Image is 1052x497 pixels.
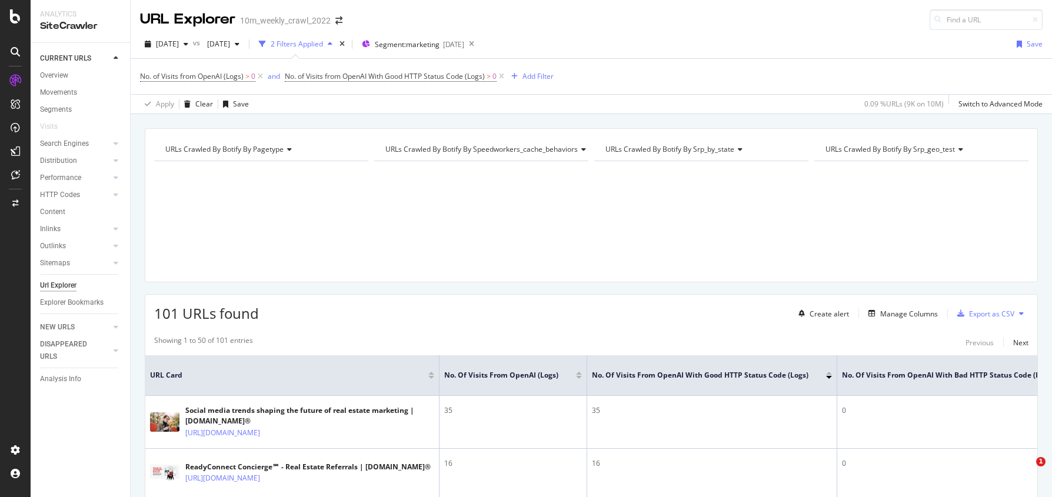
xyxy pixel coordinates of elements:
div: Analysis Info [40,373,81,385]
button: Clear [179,95,213,114]
div: ReadyConnect Concierge℠ - Real Estate Referrals | [DOMAIN_NAME]® [185,462,431,472]
a: Outlinks [40,240,110,252]
button: Manage Columns [864,306,938,321]
div: times [337,38,347,50]
div: [DATE] [443,39,464,49]
span: URLs Crawled By Botify By pagetype [165,144,284,154]
h4: URLs Crawled By Botify By srp_geo_test [823,140,1018,159]
h4: URLs Crawled By Botify By pagetype [163,140,358,159]
div: SiteCrawler [40,19,121,33]
div: Visits [40,121,58,133]
div: Segments [40,104,72,116]
div: Performance [40,172,81,184]
span: 2025 Sep. 15th [156,39,179,49]
span: > [245,71,249,81]
span: No. of Visits from OpenAI (Logs) [140,71,244,81]
div: Export as CSV [969,309,1014,319]
div: Movements [40,86,77,99]
img: main image [150,465,179,482]
div: Content [40,206,65,218]
div: URL Explorer [140,9,235,29]
span: URLs Crawled By Botify By srp_geo_test [825,144,955,154]
a: CURRENT URLS [40,52,110,65]
div: 10m_weekly_crawl_2022 [240,15,331,26]
div: Create alert [810,309,849,319]
h4: URLs Crawled By Botify By speedworkers_cache_behaviors [383,140,595,159]
div: HTTP Codes [40,189,80,201]
span: Segment: marketing [375,39,440,49]
span: No. of Visits from OpenAI (Logs) [444,370,558,381]
span: No. of Visits from OpenAI With Good HTTP Status Code (Logs) [592,370,808,381]
div: 35 [444,405,582,416]
span: 0 [492,68,497,85]
span: vs [193,38,202,48]
span: 101 URLs found [154,303,259,323]
h4: URLs Crawled By Botify By srp_by_state [603,140,798,159]
button: Add Filter [507,69,554,84]
div: CURRENT URLS [40,52,91,65]
div: Add Filter [522,71,554,81]
a: HTTP Codes [40,189,110,201]
div: Next [1013,338,1028,348]
a: Performance [40,172,110,184]
button: Apply [140,95,174,114]
div: Save [233,99,249,109]
a: Visits [40,121,69,133]
div: 35 [592,405,832,416]
a: Distribution [40,155,110,167]
div: 16 [444,458,582,469]
span: > [487,71,491,81]
div: Inlinks [40,223,61,235]
a: Sitemaps [40,257,110,269]
div: Url Explorer [40,279,76,292]
span: URL Card [150,370,425,381]
span: URLs Crawled By Botify By srp_by_state [605,144,734,154]
a: Url Explorer [40,279,122,292]
div: DISAPPEARED URLS [40,338,99,363]
div: 16 [592,458,832,469]
button: Export as CSV [953,304,1014,323]
a: NEW URLS [40,321,110,333]
button: Save [1012,35,1043,54]
a: Analysis Info [40,373,122,385]
a: Inlinks [40,223,110,235]
iframe: Intercom live chat [1012,457,1040,485]
a: Segments [40,104,122,116]
div: Distribution [40,155,77,167]
span: 2025 Jan. 28th [202,39,230,49]
div: 0.09 % URLs ( 9K on 10M ) [864,99,944,109]
input: Find a URL [930,9,1043,30]
a: Search Engines [40,138,110,150]
button: Save [218,95,249,114]
span: 1 [1036,457,1046,466]
div: arrow-right-arrow-left [335,16,342,25]
div: Sitemaps [40,257,70,269]
div: Switch to Advanced Mode [958,99,1043,109]
div: Save [1027,39,1043,49]
div: Previous [966,338,994,348]
button: Create alert [794,304,849,323]
button: [DATE] [202,35,244,54]
div: Clear [195,99,213,109]
div: Analytics [40,9,121,19]
a: DISAPPEARED URLS [40,338,110,363]
button: Next [1013,335,1028,349]
a: Explorer Bookmarks [40,296,122,309]
button: 2 Filters Applied [254,35,337,54]
button: [DATE] [140,35,193,54]
a: [URL][DOMAIN_NAME] [185,427,260,439]
div: Manage Columns [880,309,938,319]
div: NEW URLS [40,321,75,333]
span: 0 [251,68,255,85]
div: Apply [156,99,174,109]
button: Segment:marketing[DATE] [357,35,464,54]
a: [URL][DOMAIN_NAME] [185,472,260,484]
div: Showing 1 to 50 of 101 entries [154,335,253,349]
div: Explorer Bookmarks [40,296,104,309]
div: Social media trends shaping the future of real estate marketing | [DOMAIN_NAME]® [185,405,434,426]
button: and [268,71,280,82]
div: Outlinks [40,240,66,252]
span: No. of Visits from OpenAI With Good HTTP Status Code (Logs) [285,71,485,81]
span: URLs Crawled By Botify By speedworkers_cache_behaviors [385,144,578,154]
button: Previous [966,335,994,349]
